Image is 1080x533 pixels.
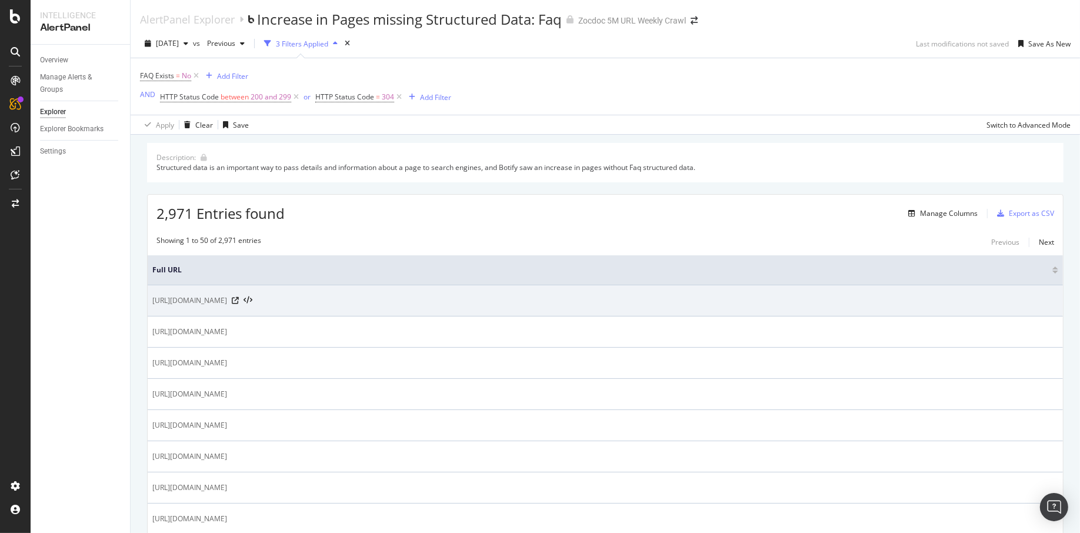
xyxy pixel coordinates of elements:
[1009,208,1054,218] div: Export as CSV
[404,90,451,104] button: Add Filter
[221,92,249,102] span: between
[201,69,248,83] button: Add Filter
[233,120,249,130] div: Save
[382,89,394,105] span: 304
[40,54,68,66] div: Overview
[1028,39,1071,49] div: Save As New
[156,38,179,48] span: 2025 Aug. 26th
[140,34,193,53] button: [DATE]
[176,71,180,81] span: =
[40,123,122,135] a: Explorer Bookmarks
[578,15,686,26] div: Zocdoc 5M URL Weekly Crawl
[40,106,66,118] div: Explorer
[179,115,213,134] button: Clear
[232,297,239,304] a: Visit Online Page
[156,152,196,162] div: Description:
[140,115,174,134] button: Apply
[160,92,219,102] span: HTTP Status Code
[152,326,227,338] span: [URL][DOMAIN_NAME]
[193,38,202,48] span: vs
[140,89,155,99] div: AND
[1014,34,1071,53] button: Save As New
[182,68,191,84] span: No
[257,9,562,29] div: Increase in Pages missing Structured Data: Faq
[152,451,227,462] span: [URL][DOMAIN_NAME]
[152,265,1049,275] span: Full URL
[202,34,249,53] button: Previous
[140,89,155,100] button: AND
[1039,235,1054,249] button: Next
[152,295,227,307] span: [URL][DOMAIN_NAME]
[40,106,122,118] a: Explorer
[40,21,121,35] div: AlertPanel
[992,204,1054,223] button: Export as CSV
[156,162,1054,172] div: Structured data is an important way to pass details and information about a page to search engine...
[156,204,285,223] span: 2,971 Entries found
[40,145,122,158] a: Settings
[152,482,227,494] span: [URL][DOMAIN_NAME]
[1040,493,1068,521] div: Open Intercom Messenger
[691,16,698,25] div: arrow-right-arrow-left
[152,388,227,400] span: [URL][DOMAIN_NAME]
[140,71,174,81] span: FAQ Exists
[217,71,248,81] div: Add Filter
[156,235,261,249] div: Showing 1 to 50 of 2,971 entries
[195,120,213,130] div: Clear
[904,206,978,221] button: Manage Columns
[304,92,311,102] div: or
[202,38,235,48] span: Previous
[315,92,374,102] span: HTTP Status Code
[991,235,1019,249] button: Previous
[982,115,1071,134] button: Switch to Advanced Mode
[916,39,1009,49] div: Last modifications not saved
[40,71,122,96] a: Manage Alerts & Groups
[342,38,352,49] div: times
[991,237,1019,247] div: Previous
[40,71,111,96] div: Manage Alerts & Groups
[304,91,311,102] button: or
[40,54,122,66] a: Overview
[140,13,235,26] a: AlertPanel Explorer
[40,145,66,158] div: Settings
[1039,237,1054,247] div: Next
[244,297,252,305] button: View HTML Source
[152,357,227,369] span: [URL][DOMAIN_NAME]
[920,208,978,218] div: Manage Columns
[40,9,121,21] div: Intelligence
[156,120,174,130] div: Apply
[420,92,451,102] div: Add Filter
[218,115,249,134] button: Save
[276,39,328,49] div: 3 Filters Applied
[376,92,380,102] span: =
[40,123,104,135] div: Explorer Bookmarks
[259,34,342,53] button: 3 Filters Applied
[986,120,1071,130] div: Switch to Advanced Mode
[152,419,227,431] span: [URL][DOMAIN_NAME]
[152,513,227,525] span: [URL][DOMAIN_NAME]
[251,89,291,105] span: 200 and 299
